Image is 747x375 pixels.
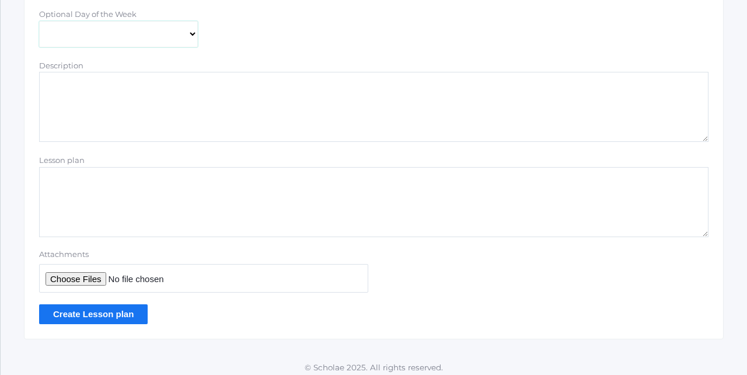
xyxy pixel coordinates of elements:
p: © Scholae 2025. All rights reserved. [1,362,747,373]
label: Lesson plan [39,155,85,165]
label: Optional Day of the Week [39,9,137,19]
input: Create Lesson plan [39,304,148,324]
label: Attachments [39,249,368,261]
label: Description [39,61,83,70]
